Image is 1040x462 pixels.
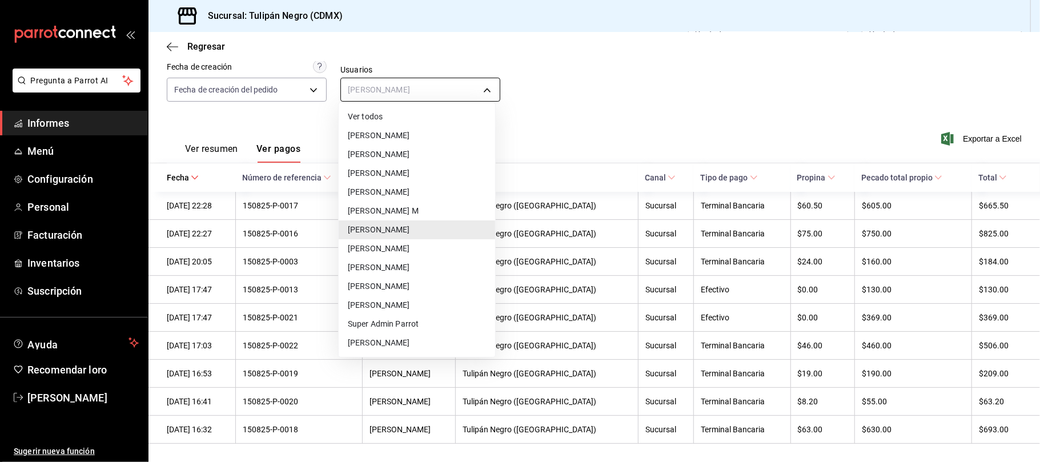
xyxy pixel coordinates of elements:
li: [PERSON_NAME] M [339,202,495,220]
li: [PERSON_NAME] [339,220,495,239]
li: [PERSON_NAME] [339,258,495,277]
li: [PERSON_NAME] [339,334,495,352]
li: [PERSON_NAME] [339,164,495,183]
li: Super Admin Parrot [339,315,495,334]
li: [PERSON_NAME] [339,239,495,258]
li: [PERSON_NAME] [339,277,495,296]
li: [PERSON_NAME] [339,183,495,202]
li: [PERSON_NAME] [339,296,495,315]
li: Ver todos [339,107,495,126]
li: [PERSON_NAME] [339,145,495,164]
li: [PERSON_NAME] [339,126,495,145]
